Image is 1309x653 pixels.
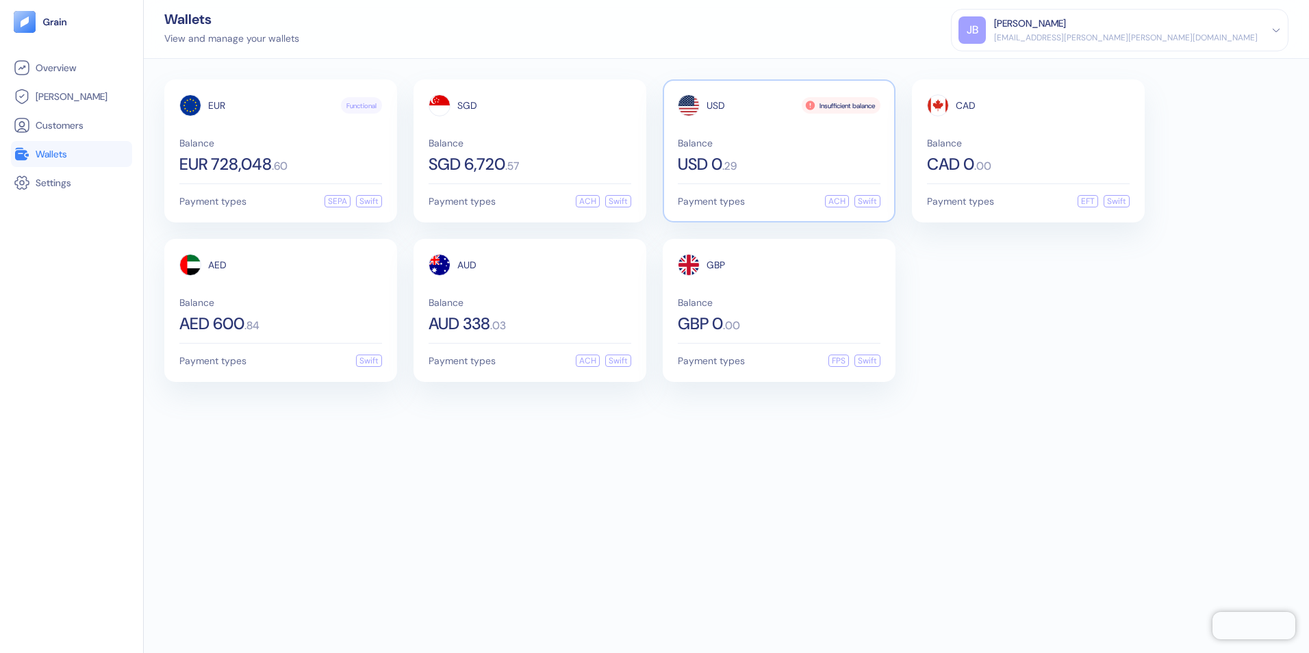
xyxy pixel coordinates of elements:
[678,356,745,366] span: Payment types
[208,101,225,110] span: EUR
[36,118,84,132] span: Customers
[14,117,129,133] a: Customers
[429,138,631,148] span: Balance
[14,11,36,33] img: logo-tablet-V2.svg
[346,101,377,111] span: Functional
[36,147,67,161] span: Wallets
[802,97,880,114] div: Insufficient balance
[825,195,849,207] div: ACH
[457,260,476,270] span: AUD
[854,355,880,367] div: Swift
[505,161,519,172] span: . 57
[429,316,490,332] span: AUD 338
[828,355,849,367] div: FPS
[14,60,129,76] a: Overview
[678,298,880,307] span: Balance
[429,298,631,307] span: Balance
[1212,612,1295,639] iframe: Chatra live chat
[605,355,631,367] div: Swift
[356,355,382,367] div: Swift
[14,88,129,105] a: [PERSON_NAME]
[429,196,496,206] span: Payment types
[678,316,723,332] span: GBP 0
[722,161,737,172] span: . 29
[927,138,1130,148] span: Balance
[14,175,129,191] a: Settings
[325,195,351,207] div: SEPA
[994,16,1066,31] div: [PERSON_NAME]
[994,31,1258,44] div: [EMAIL_ADDRESS][PERSON_NAME][PERSON_NAME][DOMAIN_NAME]
[1078,195,1098,207] div: EFT
[678,156,722,172] span: USD 0
[179,298,382,307] span: Balance
[42,17,68,27] img: logo
[208,260,227,270] span: AED
[1104,195,1130,207] div: Swift
[974,161,991,172] span: . 00
[164,12,299,26] div: Wallets
[179,196,246,206] span: Payment types
[490,320,506,331] span: . 03
[179,316,244,332] span: AED 600
[429,156,505,172] span: SGD 6,720
[36,90,107,103] span: [PERSON_NAME]
[707,101,725,110] span: USD
[179,156,272,172] span: EUR 728,048
[723,320,740,331] span: . 00
[14,146,129,162] a: Wallets
[179,138,382,148] span: Balance
[927,156,974,172] span: CAD 0
[678,138,880,148] span: Balance
[576,355,600,367] div: ACH
[457,101,477,110] span: SGD
[272,161,288,172] span: . 60
[179,356,246,366] span: Payment types
[36,61,76,75] span: Overview
[605,195,631,207] div: Swift
[356,195,382,207] div: Swift
[678,196,745,206] span: Payment types
[244,320,259,331] span: . 84
[854,195,880,207] div: Swift
[958,16,986,44] div: JB
[576,195,600,207] div: ACH
[429,356,496,366] span: Payment types
[927,196,994,206] span: Payment types
[956,101,976,110] span: CAD
[36,176,71,190] span: Settings
[164,31,299,46] div: View and manage your wallets
[707,260,725,270] span: GBP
